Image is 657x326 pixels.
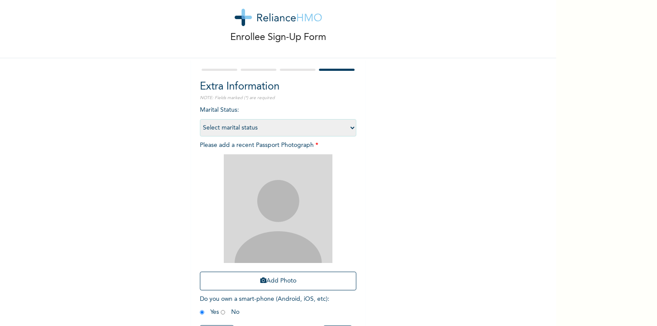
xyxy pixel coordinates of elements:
[235,9,322,26] img: logo
[224,154,332,263] img: Crop
[200,272,356,290] button: Add Photo
[200,296,329,315] span: Do you own a smart-phone (Android, iOS, etc) : Yes No
[200,95,356,101] p: NOTE: Fields marked (*) are required
[200,107,356,131] span: Marital Status :
[200,79,356,95] h2: Extra Information
[200,142,356,295] span: Please add a recent Passport Photograph
[230,30,326,45] p: Enrollee Sign-Up Form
